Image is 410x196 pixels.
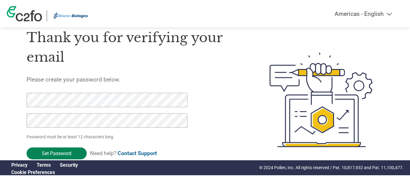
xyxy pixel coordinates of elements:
[90,150,157,156] span: Need help?
[7,169,82,175] div: Open Cookie Preferences Modal
[27,147,87,159] input: Set Password
[11,169,55,175] a: Cookie Preferences, opens a dedicated popup modal window
[11,162,27,168] a: Privacy
[118,150,157,156] a: Contact Support
[37,162,51,168] a: Terms
[27,134,190,140] p: Password must be at least 12 characters long
[259,19,384,181] img: create-password
[27,28,241,67] h1: Thank you for verifying your email
[259,165,404,171] p: © 2024 Pollen, Inc. All rights reserved / Pat. 10,817,932 and Pat. 11,100,477.
[27,76,241,83] h5: Please create your password below.
[7,6,42,21] img: c2fo logo
[60,162,78,168] a: Security
[52,10,90,21] img: Biocon Biologics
